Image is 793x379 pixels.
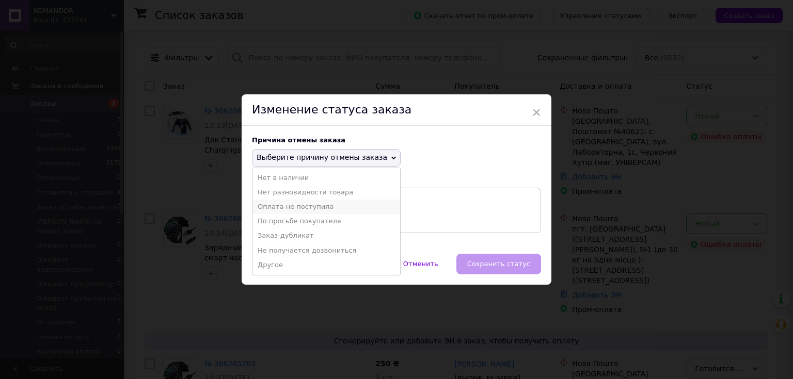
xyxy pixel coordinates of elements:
span: × [532,104,541,121]
li: По просьбе покупателя [252,214,400,228]
li: Нет разновидности товара [252,185,400,200]
li: Не получается дозвониться [252,243,400,258]
li: Другое [252,258,400,272]
li: Заказ-дубликат [252,228,400,243]
li: Оплата не поступила [252,200,400,214]
button: Отменить [392,254,449,274]
span: Выберите причину отмены заказа [257,153,387,161]
div: Причина отмены заказа [252,136,541,144]
div: Изменение статуса заказа [242,94,551,126]
li: Нет в наличии [252,171,400,185]
span: Отменить [403,260,438,268]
